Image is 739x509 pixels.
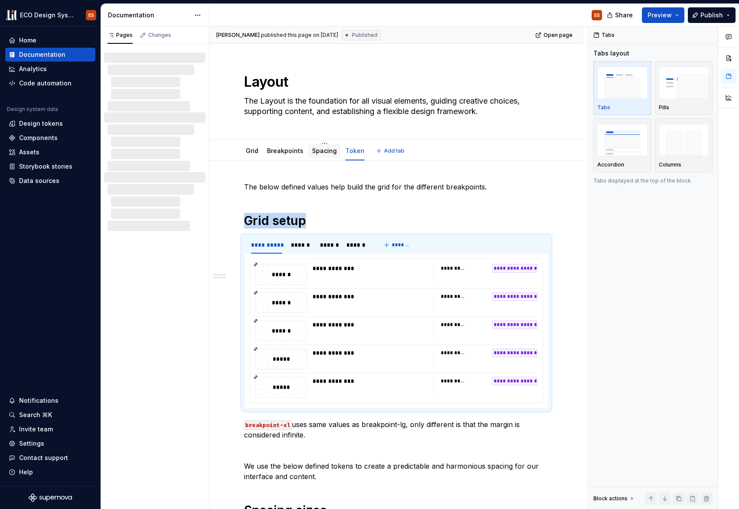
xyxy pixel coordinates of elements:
div: Code automation [19,79,72,88]
code: breakpoint-xl [244,420,292,430]
span: Open page [544,32,573,39]
button: Publish [688,7,736,23]
div: Spacing [309,141,340,160]
button: Notifications [5,394,95,408]
h1: Grid setup [244,213,549,228]
a: Storybook stories [5,160,95,173]
div: Design tokens [19,119,63,128]
div: Search ⌘K [19,411,52,419]
textarea: Layout [242,72,547,92]
p: Tabs [597,104,610,111]
div: Block actions [593,495,628,502]
a: Documentation [5,48,95,62]
svg: Supernova Logo [29,493,72,502]
div: Notifications [19,396,59,405]
a: Settings [5,437,95,450]
div: Pages [107,32,133,39]
button: Help [5,465,95,479]
button: Preview [642,7,684,23]
button: placeholderAccordion [593,118,651,172]
span: Published [352,32,378,39]
p: Columns [659,161,681,168]
div: Contact support [19,454,68,462]
p: We use the below defined tokens to create a predictable and harmonious spacing for our interface ... [244,461,549,482]
button: Share [602,7,638,23]
p: Pills [659,104,669,111]
button: ECO Design SystemES [2,6,99,24]
div: Design system data [7,106,58,113]
a: Data sources [5,174,95,188]
div: Block actions [593,493,635,505]
img: placeholder [597,67,648,98]
textarea: The Layout is the foundation for all visual elements, guiding creative choices, supporting conten... [242,94,547,118]
button: placeholderPills [655,61,713,115]
p: The below defined values help build the grid for the different breakpoints. [244,182,549,192]
div: ES [88,12,94,19]
a: Grid [246,147,258,154]
div: Home [19,36,36,45]
img: placeholder [659,67,709,98]
div: Documentation [19,50,65,59]
button: Search ⌘K [5,408,95,422]
div: Settings [19,439,44,448]
div: Token [342,141,368,160]
span: Share [615,11,633,20]
div: Assets [19,148,39,157]
a: Home [5,33,95,47]
div: ES [594,12,600,19]
div: Storybook stories [19,162,72,171]
div: Analytics [19,65,47,73]
button: placeholderColumns [655,118,713,172]
a: Spacing [312,147,337,154]
section-item: Breakpoint [250,258,543,403]
button: Add tab [373,145,408,157]
div: Help [19,468,33,476]
img: placeholder [659,124,709,156]
img: placeholder [597,124,648,156]
a: Components [5,131,95,145]
div: Changes [148,32,171,39]
a: Open page [533,29,576,41]
div: Components [19,134,58,142]
a: Analytics [5,62,95,76]
span: Add tab [384,147,404,154]
a: Code automation [5,76,95,90]
span: Publish [700,11,723,20]
div: Tabs layout [593,49,629,58]
div: Documentation [108,11,190,20]
div: Data sources [19,176,59,185]
a: Breakpoints [267,147,303,154]
img: f0abbffb-d71d-4d32-b858-d34959bbcc23.png [6,10,16,20]
div: Breakpoints [264,141,307,160]
p: Accordion [597,161,624,168]
span: [PERSON_NAME] [216,32,260,39]
p: uses same values as breakpoint-lg, only different is that the margin is considered infinite. [244,419,549,440]
div: ECO Design System [20,11,75,20]
a: Token [345,147,365,154]
button: placeholderTabs [593,61,651,115]
span: Preview [648,11,672,20]
div: Grid [242,141,262,160]
a: Invite team [5,422,95,436]
a: Assets [5,145,95,159]
a: Design tokens [5,117,95,131]
div: Invite team [19,425,53,434]
div: published this page on [DATE] [261,32,338,39]
p: Tabs displayed at the top of the block. [593,177,713,184]
button: Contact support [5,451,95,465]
